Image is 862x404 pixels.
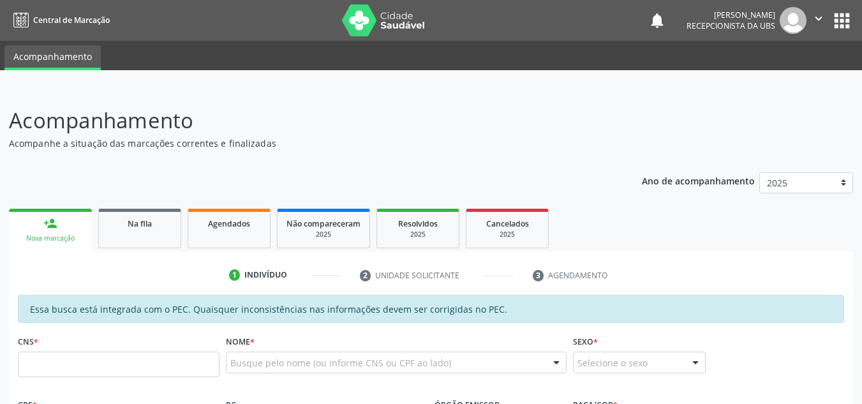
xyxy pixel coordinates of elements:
div: person_add [43,216,57,230]
div: Nova marcação [18,234,83,243]
div: 1 [229,269,241,281]
label: Sexo [573,332,598,352]
button: apps [831,10,853,32]
span: Agendados [208,218,250,229]
label: CNS [18,332,38,352]
span: Recepcionista da UBS [687,20,775,31]
button: notifications [648,11,666,29]
a: Central de Marcação [9,10,110,31]
p: Ano de acompanhamento [642,172,755,188]
i:  [812,11,826,26]
span: Na fila [128,218,152,229]
span: Busque pelo nome (ou informe CNS ou CPF ao lado) [230,356,451,370]
div: [PERSON_NAME] [687,10,775,20]
div: Essa busca está integrada com o PEC. Quaisquer inconsistências nas informações devem ser corrigid... [18,295,844,323]
span: Não compareceram [286,218,360,229]
button:  [806,7,831,34]
div: 2025 [286,230,360,239]
div: 2025 [386,230,450,239]
div: Indivíduo [244,269,287,281]
span: Resolvidos [398,218,438,229]
span: Selecione o sexo [577,356,648,370]
p: Acompanhe a situação das marcações correntes e finalizadas [9,137,600,150]
img: img [780,7,806,34]
a: Acompanhamento [4,45,101,70]
p: Acompanhamento [9,105,600,137]
span: Central de Marcação [33,15,110,26]
label: Nome [226,332,255,352]
span: Cancelados [486,218,529,229]
div: 2025 [475,230,539,239]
